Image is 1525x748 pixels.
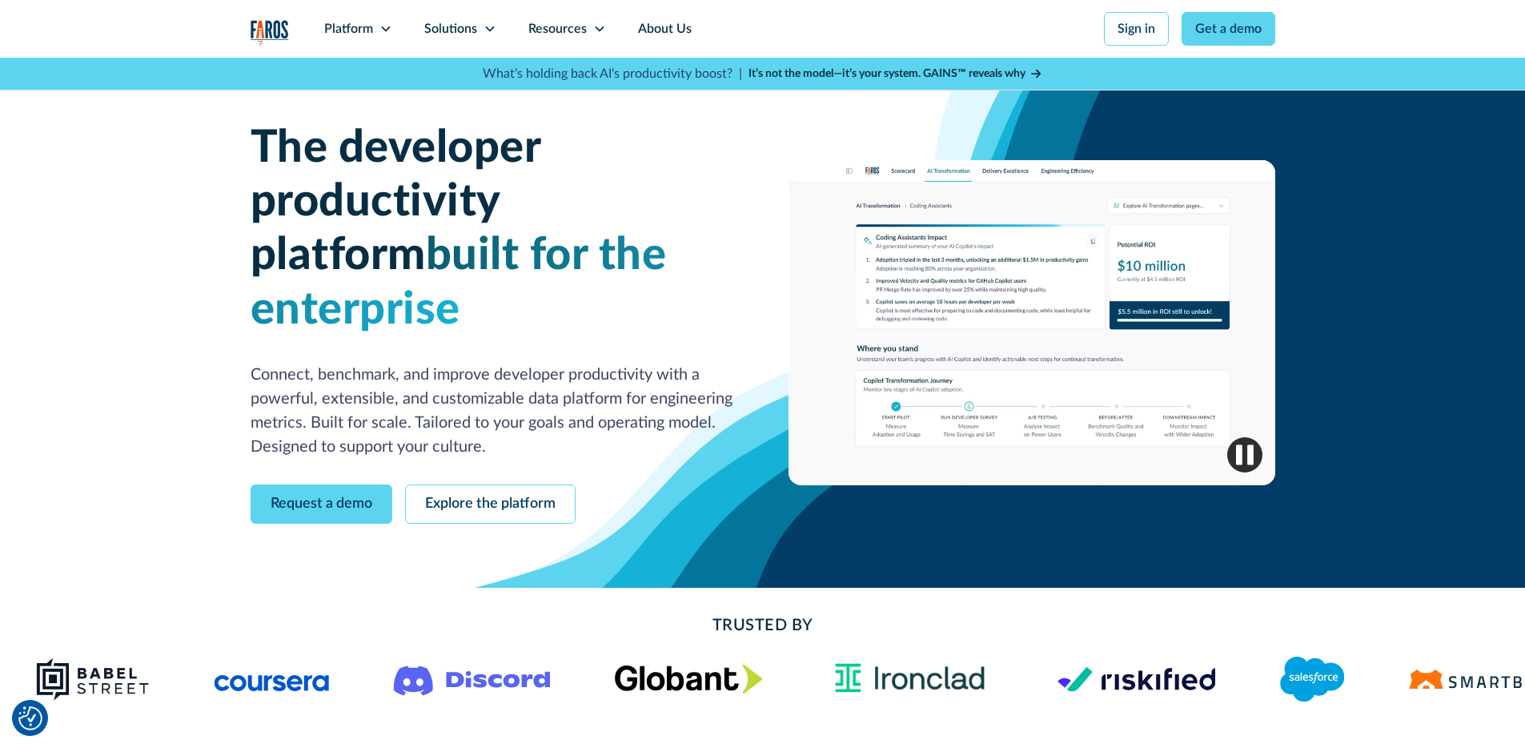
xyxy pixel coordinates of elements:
[1182,12,1275,46] a: Get a demo
[405,485,576,524] a: Explore the platform
[18,706,42,730] img: Revisit consent button
[18,706,42,730] button: Cookie Settings
[324,19,373,38] div: Platform
[424,19,477,38] div: Solutions
[748,68,1025,79] strong: It’s not the model—it’s your system. GAINS™ reveals why
[251,122,737,337] h1: The developer productivity platform
[1280,657,1345,702] img: Logo of the CRM platform Salesforce.
[748,66,1043,82] a: It’s not the model—it’s your system. GAINS™ reveals why
[1227,437,1262,473] img: Pause video
[483,64,742,83] p: What's holding back AI's productivity boost? |
[251,20,289,45] img: Logo of the analytics and reporting company Faros.
[615,664,763,694] img: Globant's logo
[528,19,587,38] div: Resources
[1104,12,1169,46] a: Sign in
[394,662,551,696] img: Logo of the communication platform Discord.
[251,363,737,459] p: Connect, benchmark, and improve developer productivity with a powerful, extensible, and customiza...
[379,613,1147,637] h2: Trusted By
[1057,666,1216,692] img: Logo of the risk management platform Riskified.
[251,233,667,332] span: built for the enterprise
[35,657,150,702] img: Babel Street logo png
[251,20,289,45] a: home
[827,658,993,700] img: Ironclad Logo
[215,666,330,692] img: Logo of the online learning platform Coursera.
[251,485,392,524] a: Request a demo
